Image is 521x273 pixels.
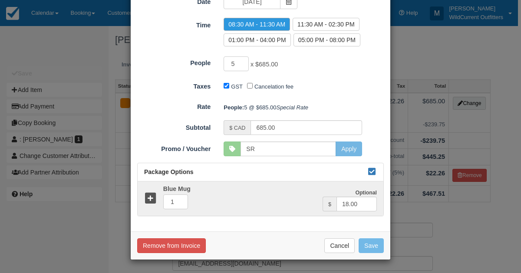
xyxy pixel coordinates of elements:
[131,18,217,30] label: Time
[138,181,383,216] a: Optional $
[231,83,243,90] label: GST
[131,99,217,112] label: Rate
[251,61,278,68] span: x $685.00
[137,238,206,253] button: Remove from Invoice
[131,79,217,91] label: Taxes
[131,120,217,132] label: Subtotal
[328,201,331,207] small: $
[336,141,362,156] button: Apply
[144,168,194,175] span: Package Options
[217,100,390,115] div: 5 @ $685.00
[229,125,245,131] small: $ CAD
[131,141,217,154] label: Promo / Voucher
[355,190,377,196] strong: Optional
[224,33,290,46] label: 01:00 PM - 04:00 PM
[131,56,217,68] label: People
[157,186,323,192] h5: Blue Mug
[254,83,293,90] label: Cancelation fee
[224,18,290,31] label: 08:30 AM - 11:30 AM
[224,56,249,71] input: People
[359,238,384,253] button: Save
[324,238,355,253] button: Cancel
[224,104,244,111] strong: People
[277,104,308,111] em: Special Rate
[293,18,359,31] label: 11:30 AM - 02:30 PM
[293,33,360,46] label: 05:00 PM - 08:00 PM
